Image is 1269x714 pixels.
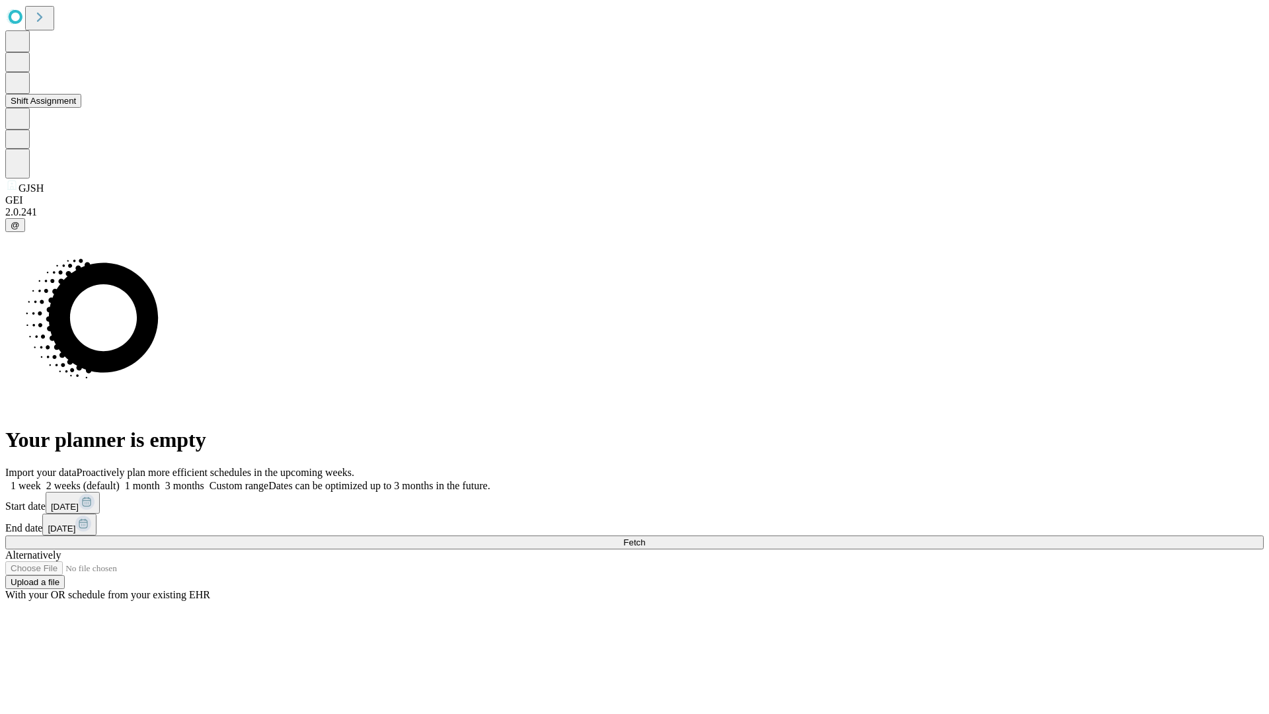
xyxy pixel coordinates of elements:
[48,524,75,534] span: [DATE]
[51,502,79,512] span: [DATE]
[11,220,20,230] span: @
[19,182,44,194] span: GJSH
[623,537,645,547] span: Fetch
[11,480,41,491] span: 1 week
[5,535,1264,549] button: Fetch
[210,480,268,491] span: Custom range
[42,514,96,535] button: [DATE]
[268,480,490,491] span: Dates can be optimized up to 3 months in the future.
[5,589,210,600] span: With your OR schedule from your existing EHR
[5,94,81,108] button: Shift Assignment
[5,428,1264,452] h1: Your planner is empty
[46,492,100,514] button: [DATE]
[125,480,160,491] span: 1 month
[165,480,204,491] span: 3 months
[5,575,65,589] button: Upload a file
[5,492,1264,514] div: Start date
[46,480,120,491] span: 2 weeks (default)
[5,194,1264,206] div: GEI
[5,218,25,232] button: @
[5,549,61,561] span: Alternatively
[5,206,1264,218] div: 2.0.241
[77,467,354,478] span: Proactively plan more efficient schedules in the upcoming weeks.
[5,514,1264,535] div: End date
[5,467,77,478] span: Import your data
